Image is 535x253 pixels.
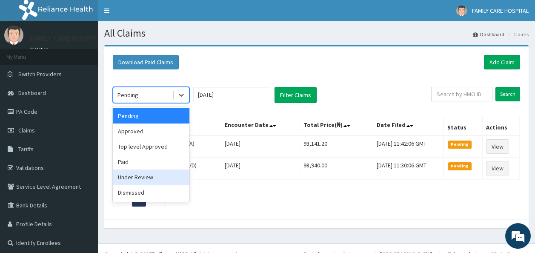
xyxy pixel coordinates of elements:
[505,31,529,38] li: Claims
[221,116,300,136] th: Encounter Date
[300,158,373,179] td: 98,940.00
[448,141,472,148] span: Pending
[473,31,504,38] a: Dashboard
[18,126,35,134] span: Claims
[444,116,483,136] th: Status
[113,139,189,154] div: Top level Approved
[113,55,179,69] button: Download Paid Claims
[18,89,46,97] span: Dashboard
[456,6,467,16] img: User Image
[113,108,189,124] div: Pending
[431,87,492,101] input: Search by HMO ID
[18,145,34,153] span: Tariffs
[300,116,373,136] th: Total Price(₦)
[194,87,270,102] input: Select Month and Year
[104,28,529,39] h1: All Claims
[373,158,444,179] td: [DATE] 11:30:06 GMT
[140,4,160,25] div: Minimize live chat window
[448,162,472,170] span: Pending
[113,154,189,170] div: Paid
[484,55,520,69] a: Add Claim
[275,87,317,103] button: Filter Claims
[373,135,444,158] td: [DATE] 11:42:06 GMT
[483,116,520,136] th: Actions
[117,91,138,99] div: Pending
[221,158,300,179] td: [DATE]
[221,135,300,158] td: [DATE]
[18,70,62,78] span: Switch Providers
[44,48,143,59] div: Chat with us now
[113,124,189,139] div: Approved
[30,46,50,52] a: Online
[4,26,23,45] img: User Image
[495,87,520,101] input: Search
[486,161,509,175] a: View
[113,170,189,185] div: Under Review
[4,165,162,195] textarea: Type your message and hit 'Enter'
[113,185,189,200] div: Dismissed
[373,116,444,136] th: Date Filed
[49,74,117,160] span: We're online!
[486,139,509,154] a: View
[30,34,105,42] p: FAMILY CARE HOSPITAL
[472,7,529,14] span: FAMILY CARE HOSPITAL
[300,135,373,158] td: 93,141.20
[16,43,34,64] img: d_794563401_company_1708531726252_794563401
